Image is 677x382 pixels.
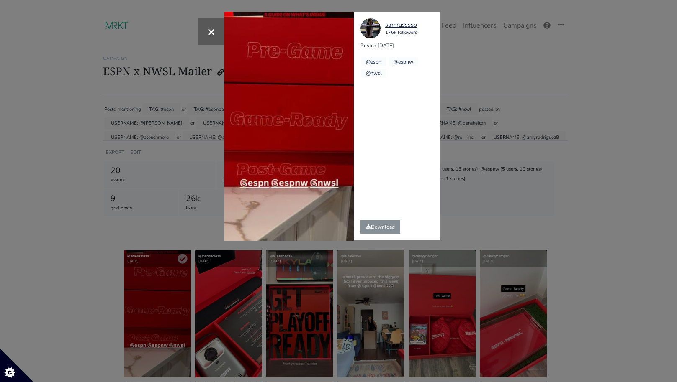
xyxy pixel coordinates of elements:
a: @nwsl [366,70,382,76]
a: @espn [366,59,381,65]
video: Your browser does not support HTML5 video. [224,12,354,241]
a: @espnw [394,59,413,65]
a: samrusssso [385,20,417,30]
div: 176k followers [385,29,417,36]
button: Close [198,18,224,45]
a: Download [360,220,400,234]
p: Posted [DATE] [360,42,440,49]
img: 1715372596.jpg [360,18,381,38]
span: × [207,23,215,41]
